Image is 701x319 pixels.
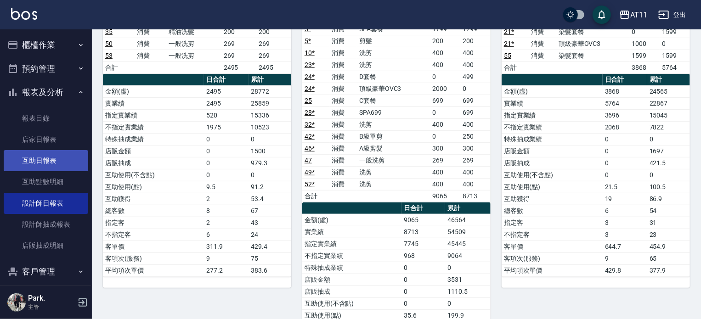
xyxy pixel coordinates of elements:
td: 3868 [603,85,647,97]
td: 1500 [249,145,291,157]
td: 實業績 [302,226,401,238]
td: 互助使用(不含點) [302,297,401,309]
td: 300 [460,142,491,154]
td: 8713 [401,226,445,238]
td: 0 [647,133,690,145]
td: 200 [460,35,491,47]
td: 消費 [330,178,357,190]
td: 一般洗剪 [166,50,221,62]
td: 互助使用(點) [502,181,603,193]
td: 合計 [103,62,135,73]
td: 9064 [445,250,491,262]
td: 0 [204,133,249,145]
td: 平均項次單價 [502,264,603,276]
td: 洗剪 [357,47,430,59]
td: 1599 [630,50,660,62]
td: 總客數 [103,205,204,217]
td: 7822 [647,121,690,133]
th: 累計 [445,202,491,214]
td: 指定客 [502,217,603,229]
a: 50 [105,40,113,47]
td: 消費 [330,59,357,71]
td: 250 [460,130,491,142]
td: 店販抽成 [302,285,401,297]
td: 1975 [204,121,249,133]
td: 指定實業績 [502,109,603,121]
td: 消費 [135,26,166,38]
th: 日合計 [401,202,445,214]
td: 2495 [204,85,249,97]
td: 客項次(服務) [502,252,603,264]
td: 400 [460,166,491,178]
td: 0 [603,145,647,157]
td: 精油洗髮 [166,26,221,38]
td: 店販抽成 [103,157,204,169]
td: 0 [249,133,291,145]
td: 43 [249,217,291,229]
td: 店販金額 [302,274,401,285]
td: 不指定實業績 [103,121,204,133]
td: 頂級豪華OVC3 [357,83,430,95]
td: 消費 [330,106,357,118]
td: 消費 [330,35,357,47]
td: 0 [630,26,660,38]
td: 3696 [603,109,647,121]
td: 699 [460,95,491,106]
td: 21.5 [603,181,647,193]
td: 0 [401,274,445,285]
td: 75 [249,252,291,264]
td: 28772 [249,85,291,97]
td: 3 [603,229,647,241]
td: 0 [460,83,491,95]
td: 400 [430,166,461,178]
td: 合計 [302,190,330,202]
td: 91.2 [249,181,291,193]
td: 400 [460,59,491,71]
td: 總客數 [502,205,603,217]
td: 3868 [630,62,660,73]
td: 店販抽成 [502,157,603,169]
td: 剪髮 [357,35,430,47]
td: 客單價 [502,241,603,252]
a: 互助點數明細 [4,171,88,192]
td: D套餐 [357,71,430,83]
td: 1000 [630,38,660,50]
td: 400 [460,47,491,59]
td: 不指定客 [502,229,603,241]
button: 報表及分析 [4,80,88,104]
td: 一般洗剪 [166,38,221,50]
td: 311.9 [204,241,249,252]
td: 1697 [647,145,690,157]
td: 一般洗剪 [357,154,430,166]
td: 269 [460,154,491,166]
td: 消費 [330,142,357,154]
td: 互助使用(不含點) [103,169,204,181]
td: 429.8 [603,264,647,276]
td: 消費 [529,26,557,38]
td: 699 [430,95,461,106]
td: 269 [430,154,461,166]
td: 特殊抽成業績 [103,133,204,145]
td: 644.7 [603,241,647,252]
td: 429.4 [249,241,291,252]
td: 300 [430,142,461,154]
td: 0 [647,169,690,181]
td: 19 [603,193,647,205]
td: 2000 [430,83,461,95]
td: 2495 [204,97,249,109]
td: 23 [647,229,690,241]
td: 指定實業績 [302,238,401,250]
td: 消費 [330,83,357,95]
td: 客項次(服務) [103,252,204,264]
td: 不指定實業績 [302,250,401,262]
td: 200 [221,26,256,38]
td: 65 [647,252,690,264]
td: 指定實業績 [103,109,204,121]
td: 合計 [502,62,529,73]
td: 不指定客 [103,229,204,241]
td: C套餐 [357,95,430,106]
td: 0 [603,133,647,145]
td: 消費 [330,166,357,178]
td: 0 [204,145,249,157]
td: 指定客 [103,217,204,229]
